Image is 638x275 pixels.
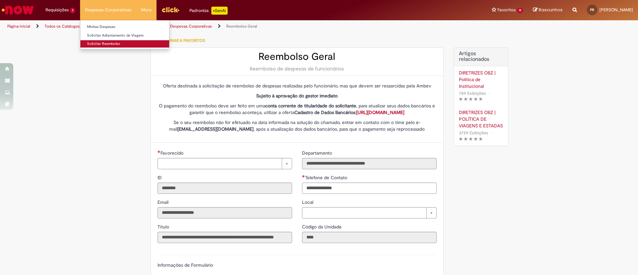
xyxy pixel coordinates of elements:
[158,232,292,243] input: Título
[158,82,437,89] p: Oferta destinada à solicitação de reembolso de despesas realizadas pelo funcionário, mas que deve...
[497,7,516,13] span: Favoritos
[211,7,228,15] p: +GenAi
[158,223,170,230] label: Somente leitura - Título
[45,24,80,29] a: Todos os Catálogos
[294,109,404,115] strong: Cadastro de Dados Bancários:
[599,7,633,13] span: [PERSON_NAME]
[157,38,205,43] span: Adicionar a Favoritos
[302,224,343,230] span: Somente leitura - Código da Unidade
[7,24,30,29] a: Página inicial
[459,69,503,89] a: DIRETRIZES OBZ | Política de Institucional
[459,109,503,129] a: DIRETRIZES OBZ | POLÍTICA DE VIAGENS E ESTADAS
[489,128,493,137] span: •
[158,183,292,194] input: ID
[459,130,488,136] span: 3759 Exibições
[80,40,169,48] a: Solicitar Reembolso
[158,199,170,206] label: Somente leitura - Email
[158,262,213,268] label: Informações de Formulário
[158,51,437,62] h2: Reembolso Geral
[160,150,185,156] span: Necessários - Favorecido
[158,207,292,218] input: Email
[161,5,179,15] img: click_logo_yellow_360x200.png
[539,7,563,13] span: Rascunhos
[356,109,404,115] a: [URL][DOMAIN_NAME]
[590,8,594,12] span: PR
[517,8,523,13] span: 11
[256,93,338,99] strong: Sujeito à aprovação do gestor imediato
[302,223,343,230] label: Somente leitura - Código da Unidade
[189,7,228,15] div: Padroniza
[302,150,333,156] label: Somente leitura - Departamento
[487,89,491,98] span: •
[170,24,212,29] a: Despesas Corporativas
[80,23,169,31] a: Minhas Despesas
[265,103,356,109] strong: conta corrente de titularidade do solicitante
[80,32,169,39] a: Solicitar Adiantamento de Viagem
[158,66,437,72] div: Reembolso de despesas de funcionários
[70,8,75,13] span: 1
[80,20,169,50] ul: Despesas Corporativas
[158,150,160,153] span: Necessários
[5,20,420,33] ul: Trilhas de página
[158,102,437,116] p: O pagamento do reembolso deve ser feito em uma , para atualizar seus dados bancários e garantir q...
[158,175,163,181] span: Somente leitura - ID
[151,34,209,48] button: Adicionar a Favoritos
[141,7,152,13] span: More
[158,119,437,132] p: Se o seu reembolso não for efetuado na data informada na solução do chamado, entrar em contato co...
[302,199,315,205] span: Local
[302,150,333,156] span: Somente leitura - Departamento
[459,51,503,63] h3: Artigos relacionados
[46,7,69,13] span: Requisições
[85,7,131,13] span: Despesas Corporativas
[1,3,35,17] img: ServiceNow
[158,158,292,169] a: Limpar campo Favorecido
[302,207,437,218] a: Limpar campo Local
[459,90,486,96] span: 789 Exibições
[533,7,563,13] a: Rascunhos
[302,175,305,178] span: Obrigatório Preenchido
[177,126,254,132] strong: [EMAIL_ADDRESS][DOMAIN_NAME]
[305,175,349,181] span: Telefone de Contato
[302,232,437,243] input: Código da Unidade
[302,183,437,194] input: Telefone de Contato
[226,24,257,29] a: Reembolso Geral
[158,174,163,181] label: Somente leitura - ID
[158,224,170,230] span: Somente leitura - Título
[302,158,437,169] input: Departamento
